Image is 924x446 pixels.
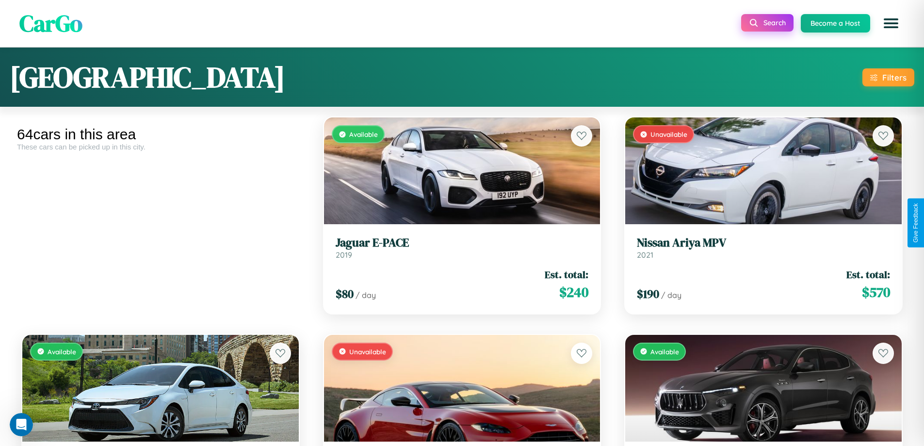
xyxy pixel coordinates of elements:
span: $ 190 [637,286,659,302]
span: Available [650,347,679,356]
span: Search [763,18,786,27]
span: 2019 [336,250,352,260]
h3: Jaguar E-PACE [336,236,589,250]
button: Become a Host [801,14,870,33]
span: Unavailable [349,347,386,356]
h3: Nissan Ariya MPV [637,236,890,250]
button: Open menu [877,10,905,37]
span: Est. total: [545,267,588,281]
div: Give Feedback [912,203,919,243]
span: Unavailable [650,130,687,138]
button: Search [741,14,794,32]
span: $ 570 [862,282,890,302]
div: 64 cars in this area [17,126,304,143]
span: $ 240 [559,282,588,302]
span: $ 80 [336,286,354,302]
span: Available [349,130,378,138]
div: Filters [882,72,907,83]
a: Jaguar E-PACE2019 [336,236,589,260]
span: Available [48,347,76,356]
div: These cars can be picked up in this city. [17,143,304,151]
button: Filters [862,68,914,86]
iframe: Intercom live chat [10,413,33,436]
a: Nissan Ariya MPV2021 [637,236,890,260]
span: Est. total: [846,267,890,281]
span: CarGo [19,7,82,39]
h1: [GEOGRAPHIC_DATA] [10,57,285,97]
span: / day [356,290,376,300]
span: / day [661,290,681,300]
span: 2021 [637,250,653,260]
